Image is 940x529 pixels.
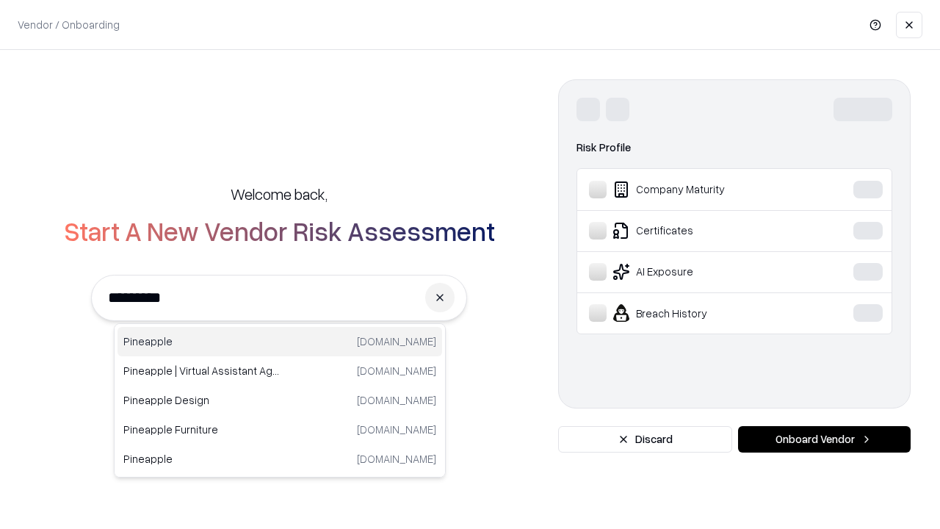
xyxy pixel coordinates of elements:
[589,263,809,281] div: AI Exposure
[123,392,280,408] p: Pineapple Design
[357,334,436,349] p: [DOMAIN_NAME]
[123,422,280,437] p: Pineapple Furniture
[589,222,809,240] div: Certificates
[231,184,328,204] h5: Welcome back,
[123,334,280,349] p: Pineapple
[123,363,280,378] p: Pineapple | Virtual Assistant Agency
[589,181,809,198] div: Company Maturity
[589,304,809,322] div: Breach History
[738,426,911,453] button: Onboard Vendor
[558,426,732,453] button: Discard
[64,216,495,245] h2: Start A New Vendor Risk Assessment
[123,451,280,467] p: Pineapple
[114,323,446,478] div: Suggestions
[357,363,436,378] p: [DOMAIN_NAME]
[357,422,436,437] p: [DOMAIN_NAME]
[357,392,436,408] p: [DOMAIN_NAME]
[357,451,436,467] p: [DOMAIN_NAME]
[18,17,120,32] p: Vendor / Onboarding
[576,139,892,156] div: Risk Profile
